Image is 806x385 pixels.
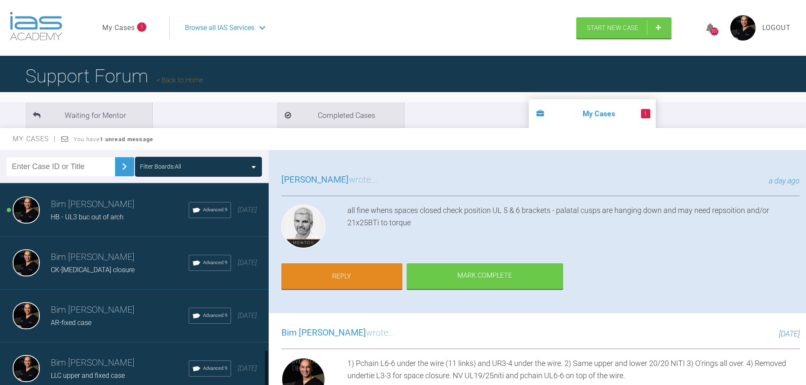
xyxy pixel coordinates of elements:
span: Start New Case [587,24,638,32]
h3: Bim [PERSON_NAME] [51,303,189,317]
img: logo-light.3e3ef733.png [10,12,62,41]
span: [DATE] [238,311,257,319]
img: profile.png [730,15,756,41]
span: a day ago [769,176,800,185]
span: 1 [137,22,146,32]
span: [PERSON_NAME] [281,175,349,185]
span: Bim [PERSON_NAME] [281,328,366,338]
li: My Cases [529,99,656,128]
span: [DATE] [238,259,257,267]
li: Completed Cases [277,102,404,128]
img: chevronRight.28bd32b0.svg [118,160,131,173]
a: Back to Home [157,76,203,84]
div: 357 [710,27,718,35]
div: Filter Boards: All [140,162,181,171]
a: Logout [762,22,791,33]
span: Advanced 9 [203,312,227,319]
h3: Bim [PERSON_NAME] [51,356,189,370]
img: Bim Sawhney [13,355,40,382]
h1: Support Forum [25,61,203,91]
h3: Bim [PERSON_NAME] [51,197,189,212]
div: Mark Complete [407,263,563,289]
li: Waiting for Mentor [25,102,152,128]
a: My Cases [102,22,135,33]
span: HB - UL3 buc out of arch [51,213,124,221]
strong: 1 unread message [100,136,153,142]
img: Ross Hobson [281,205,325,248]
a: Reply [281,263,402,289]
span: [DATE] [779,329,800,338]
h3: wrote... [281,326,395,340]
h3: Bim [PERSON_NAME] [51,250,189,265]
img: Bim Sawhney [13,249,40,276]
span: Browse all IAS Services [185,22,254,33]
img: Bim Sawhney [13,302,40,329]
span: AR-fixed case [51,319,91,327]
span: [DATE] [238,206,257,214]
span: My Cases [13,135,56,143]
img: Bim Sawhney [13,197,40,224]
span: Advanced 9 [203,206,227,214]
span: CK-[MEDICAL_DATA] closure [51,266,135,274]
input: Enter Case ID or Title [7,157,115,176]
span: [DATE] [238,364,257,372]
span: You have [74,136,154,142]
span: Advanced 9 [203,259,227,267]
a: Start New Case [576,17,671,38]
div: all fine whens spaces closed check position UL 5 & 6 brackets - palatal cusps are hanging down an... [347,205,800,252]
span: 1 [641,109,650,118]
h3: wrote... [281,173,377,187]
span: Advanced 9 [203,365,227,372]
span: LLC upper and fixed case [51,371,125,380]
